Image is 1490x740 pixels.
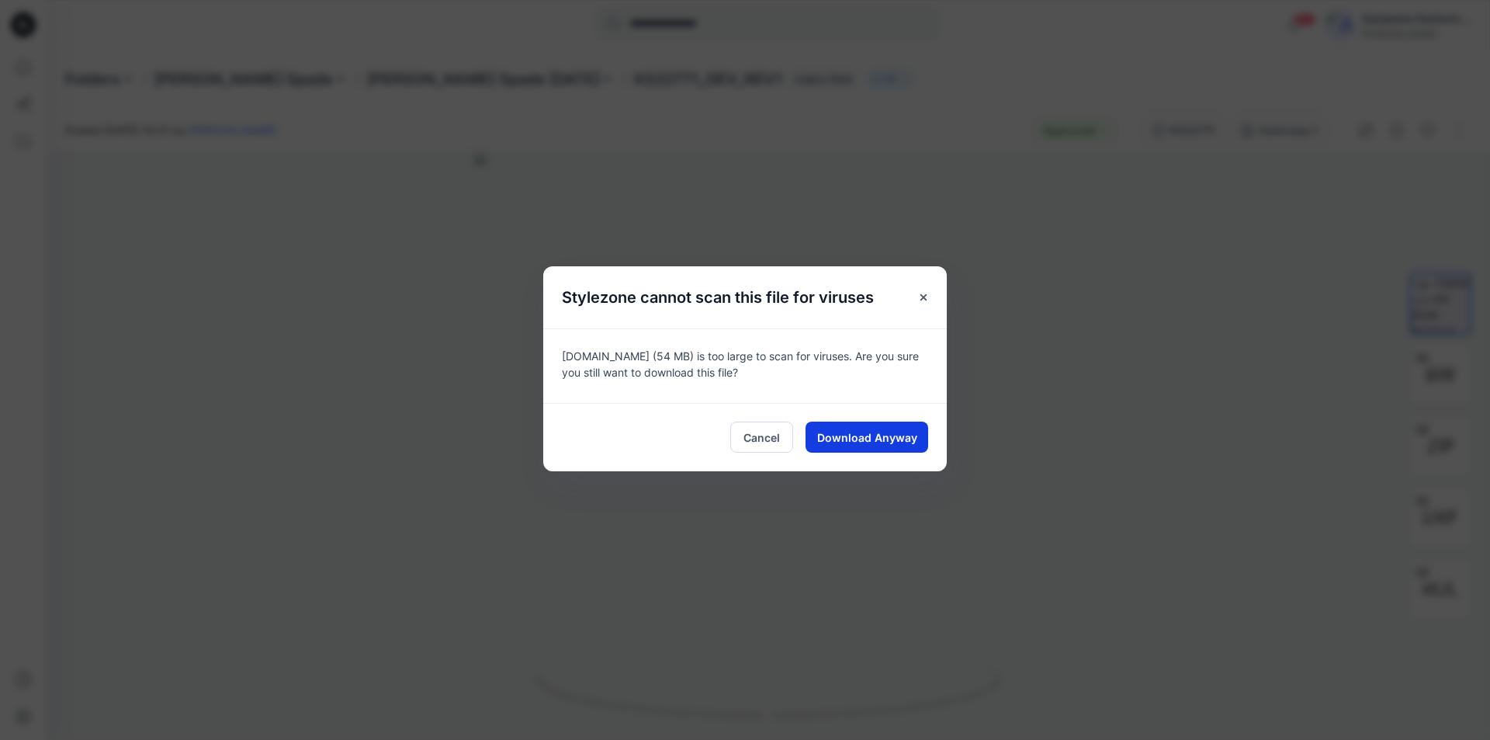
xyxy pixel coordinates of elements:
button: Close [910,283,937,311]
span: Cancel [743,429,780,446]
h5: Stylezone cannot scan this file for viruses [543,266,892,328]
button: Download Anyway [806,422,928,453]
button: Cancel [730,422,793,453]
span: Download Anyway [817,429,917,446]
div: [DOMAIN_NAME] (54 MB) is too large to scan for viruses. Are you sure you still want to download t... [543,328,947,403]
